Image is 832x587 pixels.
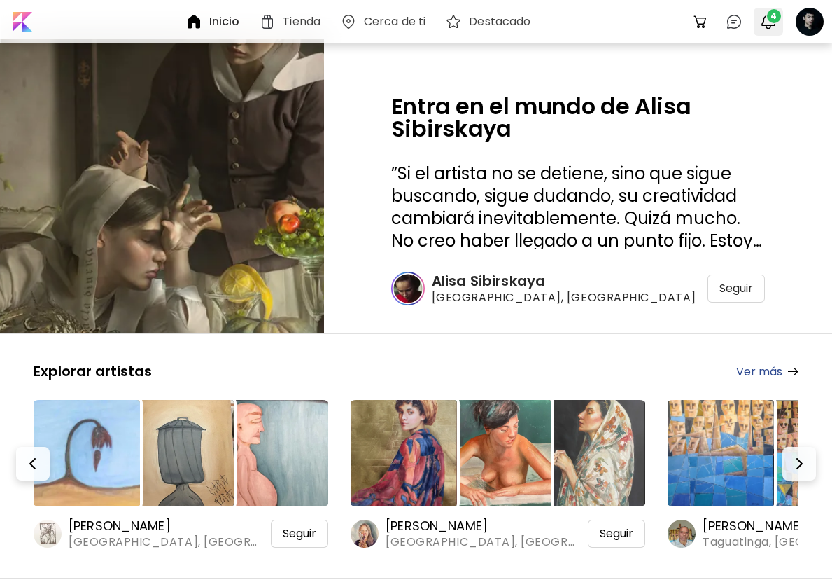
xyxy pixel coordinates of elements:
[668,400,774,506] img: https://cdn.kaleido.art/CDN/Artwork/175733/Thumbnail/large.webp?updated=778922
[69,534,260,550] span: [GEOGRAPHIC_DATA], [GEOGRAPHIC_DATA]
[364,16,425,27] h6: Cerca de ti
[34,362,152,380] h5: Explorar artistas
[540,400,646,506] img: https://cdn.kaleido.art/CDN/Artwork/172929/Thumbnail/medium.webp?updated=766853
[24,455,41,472] img: Prev-button
[600,527,633,541] span: Seguir
[707,275,765,303] div: Seguir
[34,397,328,550] a: https://cdn.kaleido.art/CDN/Artwork/175838/Thumbnail/large.webp?updated=779337https://cdn.kaleido...
[209,16,240,27] h6: Inicio
[782,447,816,481] button: Next-button
[788,368,798,375] img: arrow-right
[283,527,316,541] span: Seguir
[222,400,328,506] img: https://cdn.kaleido.art/CDN/Artwork/175839/Thumbnail/medium.webp?updated=779342
[391,272,765,305] a: Alisa Sibirskaya[GEOGRAPHIC_DATA], [GEOGRAPHIC_DATA]Seguir
[340,13,431,30] a: Cerca de ti
[432,290,696,305] span: [GEOGRAPHIC_DATA], [GEOGRAPHIC_DATA]
[719,282,753,296] span: Seguir
[69,518,260,534] h6: [PERSON_NAME]
[351,397,645,550] a: https://cdn.kaleido.art/CDN/Artwork/172931/Thumbnail/large.webp?updated=766861https://cdn.kaleido...
[34,400,140,506] img: https://cdn.kaleido.art/CDN/Artwork/175838/Thumbnail/large.webp?updated=779337
[185,13,246,30] a: Inicio
[692,13,709,30] img: cart
[726,13,742,30] img: chatIcon
[767,9,781,23] span: 4
[756,10,780,34] button: bellIcon4
[386,518,577,534] h6: [PERSON_NAME]
[791,455,808,472] img: Next-button
[351,400,457,506] img: https://cdn.kaleido.art/CDN/Artwork/172931/Thumbnail/large.webp?updated=766861
[283,16,320,27] h6: Tienda
[391,163,765,249] h3: ” ”
[760,13,777,30] img: bellIcon
[445,400,551,506] img: https://cdn.kaleido.art/CDN/Artwork/172926/Thumbnail/medium.webp?updated=766846
[16,447,50,481] button: Prev-button
[588,520,645,548] div: Seguir
[271,520,328,548] div: Seguir
[736,363,798,380] a: Ver más
[432,272,696,290] h6: Alisa Sibirskaya
[469,16,530,27] h6: Destacado
[391,162,762,275] span: Si el artista no se detiene, sino que sigue buscando, sigue dudando, su creatividad cambiará inev...
[445,13,536,30] a: Destacado
[128,400,234,506] img: https://cdn.kaleido.art/CDN/Artwork/175841/Thumbnail/medium.webp?updated=779348
[391,95,765,140] h2: Entra en el mundo de Alisa Sibirskaya
[386,534,577,550] span: [GEOGRAPHIC_DATA], [GEOGRAPHIC_DATA]
[259,13,326,30] a: Tienda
